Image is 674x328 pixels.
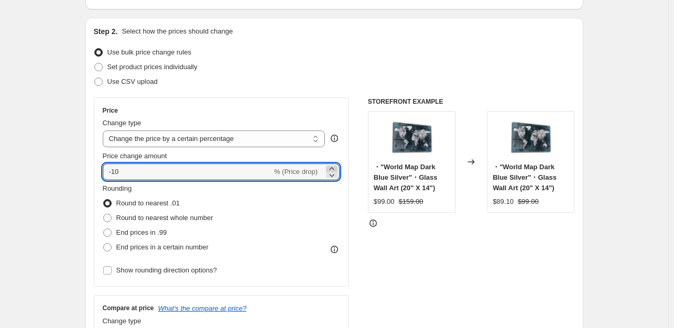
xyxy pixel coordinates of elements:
[103,163,272,180] input: -15
[116,199,180,207] span: Round to nearest .01
[107,63,198,71] span: Set product prices individually
[368,97,575,106] h6: STOREFRONT EXAMPLE
[94,26,118,37] h2: Step 2.
[329,133,340,144] div: help
[374,196,395,207] div: $99.00
[103,152,167,160] span: Price change amount
[493,196,514,207] div: $89.10
[399,196,423,207] strike: $159.00
[158,304,247,312] button: What's the compare at price?
[103,106,118,115] h3: Price
[493,163,557,192] span: ・"World Map Dark Blue Silver"・Glass Wall Art (20" X 14")
[103,304,154,312] h3: Compare at price
[107,48,191,56] span: Use bulk price change rules
[374,163,438,192] span: ・"World Map Dark Blue Silver"・Glass Wall Art (20" X 14")
[122,26,233,37] p: Select how the prices should change
[103,184,132,192] span: Rounding
[518,196,539,207] strike: $99.00
[274,168,318,176] span: % (Price drop)
[116,214,213,222] span: Round to nearest whole number
[116,228,167,236] span: End prices in .99
[390,117,432,159] img: World_Map_Dark_Blue_Silver_2_80x.jpg
[103,317,142,325] span: Change type
[103,119,142,127] span: Change type
[116,243,209,251] span: End prices in a certain number
[510,117,552,159] img: World_Map_Dark_Blue_Silver_2_80x.jpg
[107,78,158,85] span: Use CSV upload
[116,266,217,274] span: Show rounding direction options?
